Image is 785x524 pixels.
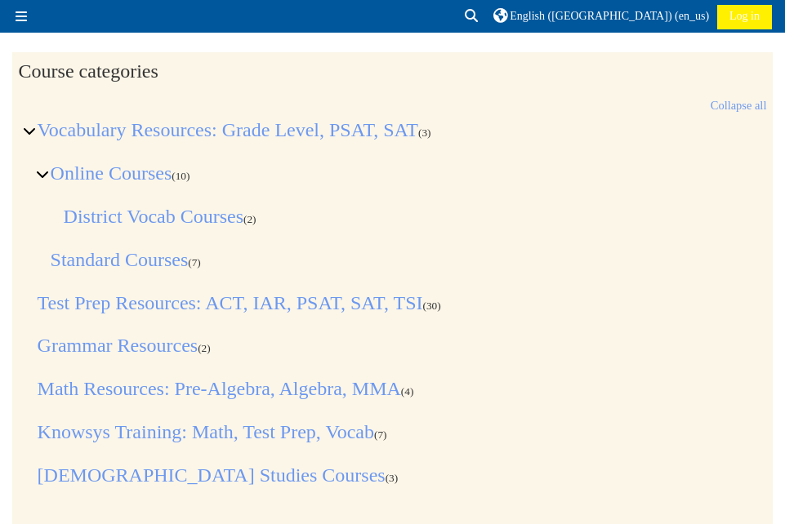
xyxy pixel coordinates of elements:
[510,10,709,22] span: English ([GEOGRAPHIC_DATA]) ‎(en_us)‎
[711,99,767,112] a: Collapse all
[374,429,387,441] span: Number of courses
[172,170,190,182] span: Number of courses
[386,472,399,484] span: Number of courses
[64,206,243,227] a: District Vocab Courses
[717,5,772,29] a: Log in
[401,385,414,397] span: Number of courses
[493,5,709,28] a: English ([GEOGRAPHIC_DATA]) ‎(en_us)‎
[38,421,374,442] a: Knowsys Training: Math, Test Prep, Vocab
[188,256,201,269] span: Number of courses
[38,335,198,356] a: Grammar Resources
[198,342,211,354] span: Number of courses
[38,292,423,313] a: Test Prep Resources: ACT, IAR, PSAT, SAT, TSI
[38,119,418,140] a: Vocabulary Resources: Grade Level, PSAT, SAT
[243,213,256,225] span: Number of courses
[38,464,386,486] a: [DEMOGRAPHIC_DATA] Studies Courses
[19,60,767,83] h2: Course categories
[422,300,440,312] span: Number of courses
[51,249,189,270] a: Standard Courses
[51,162,172,184] a: Online Courses
[38,378,401,399] a: Math Resources: Pre-Algebra, Algebra, MMA
[418,127,431,139] span: Number of courses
